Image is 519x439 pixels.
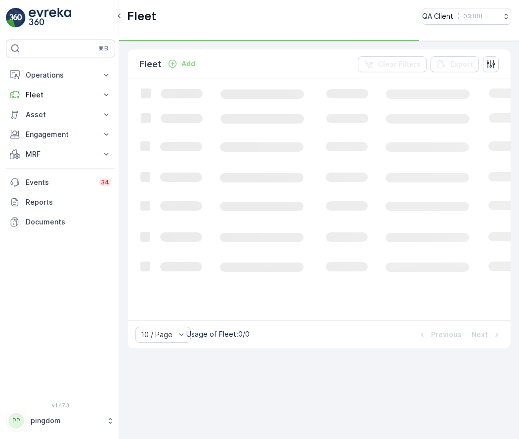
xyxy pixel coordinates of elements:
p: Fleet [127,8,156,24]
div: PP [8,413,24,429]
button: Clear Filters [358,56,427,72]
p: ( +03:00 ) [457,12,482,20]
button: PPpingdom [6,410,115,431]
button: Fleet [6,85,115,105]
button: Add [164,58,199,70]
p: Clear Filters [378,59,421,69]
p: ⌘B [98,44,108,52]
button: Previous [416,329,463,341]
p: Add [181,59,195,69]
button: Asset [6,105,115,125]
p: Usage of Fleet : 0/0 [186,329,250,339]
p: 34 [101,178,109,186]
button: QA Client(+03:00) [422,8,511,25]
p: MRF [26,149,95,159]
p: Engagement [26,130,95,139]
p: Fleet [139,57,162,71]
p: QA Client [422,11,453,21]
a: Events34 [6,173,115,192]
button: MRF [6,144,115,164]
span: v 1.47.3 [6,402,115,408]
button: Operations [6,65,115,85]
button: Engagement [6,125,115,144]
p: Operations [26,70,95,80]
img: logo_light-DOdMpM7g.png [29,8,71,28]
p: Events [26,177,93,187]
p: Previous [431,330,462,340]
a: Reports [6,192,115,212]
a: Documents [6,212,115,232]
p: Fleet [26,90,95,100]
p: pingdom [31,416,101,426]
button: Next [471,329,503,341]
img: logo [6,8,26,28]
p: Asset [26,110,95,120]
p: Reports [26,197,111,207]
p: Next [472,330,488,340]
p: Export [450,59,473,69]
p: Documents [26,217,111,227]
button: Export [431,56,479,72]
